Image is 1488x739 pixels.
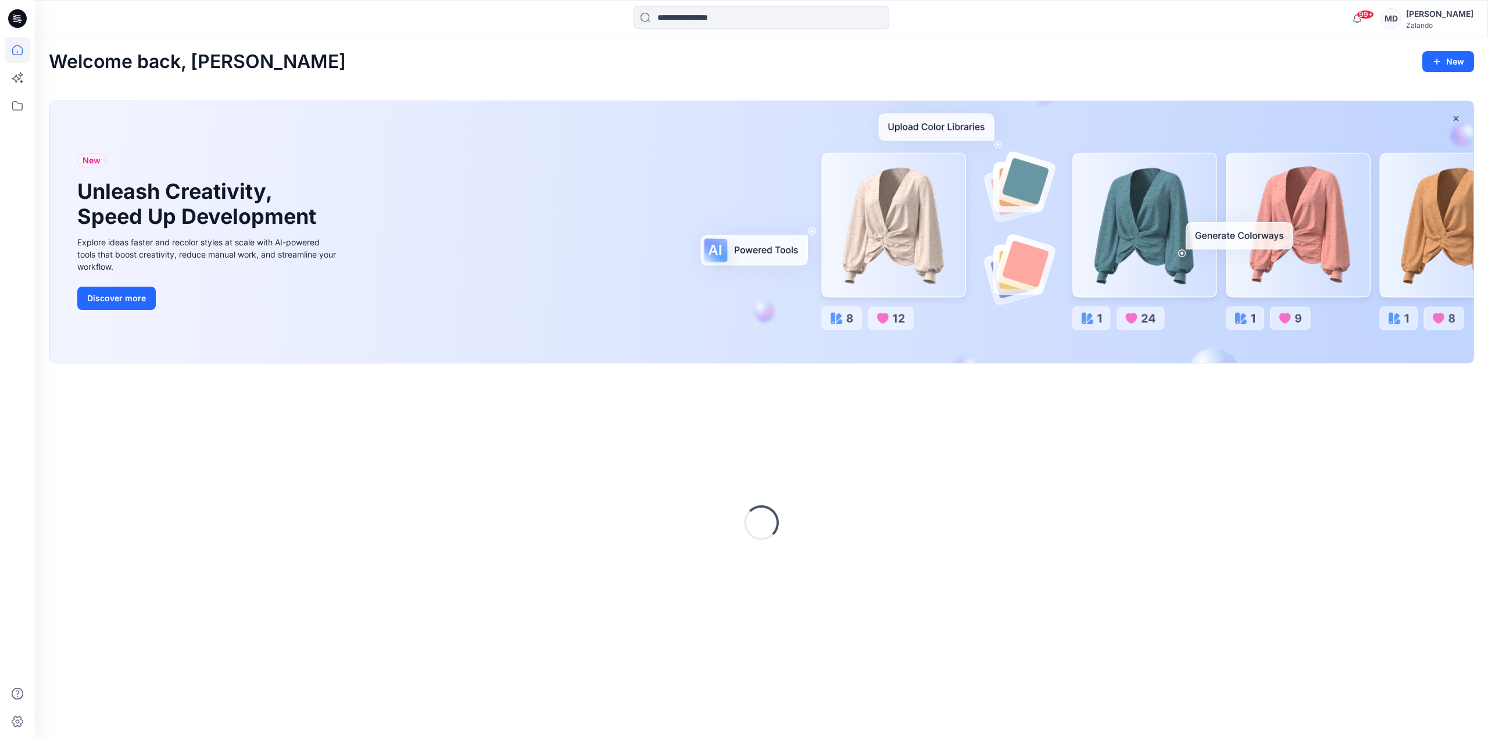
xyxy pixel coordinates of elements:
div: MD [1380,8,1401,29]
span: 99+ [1357,10,1374,19]
div: [PERSON_NAME] [1406,7,1473,21]
button: Discover more [77,287,156,310]
button: New [1422,51,1474,72]
div: Zalando [1406,21,1473,30]
h2: Welcome back, [PERSON_NAME] [49,51,346,73]
h1: Unleash Creativity, Speed Up Development [77,179,321,229]
div: Explore ideas faster and recolor styles at scale with AI-powered tools that boost creativity, red... [77,236,339,273]
span: New [83,153,101,167]
a: Discover more [77,287,339,310]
